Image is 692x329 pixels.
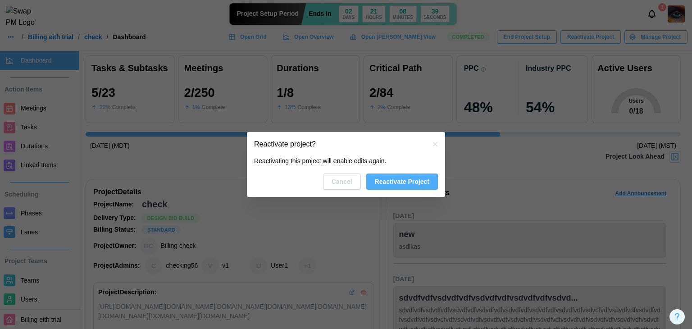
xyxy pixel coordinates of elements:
h2: Reactivate project? [254,141,316,148]
button: Reactivate Project [366,174,438,190]
button: Cancel [323,174,361,190]
div: Reactivating this project will enable edits again. [254,156,438,166]
span: Cancel [332,174,352,189]
span: Reactivate Project [375,174,429,189]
